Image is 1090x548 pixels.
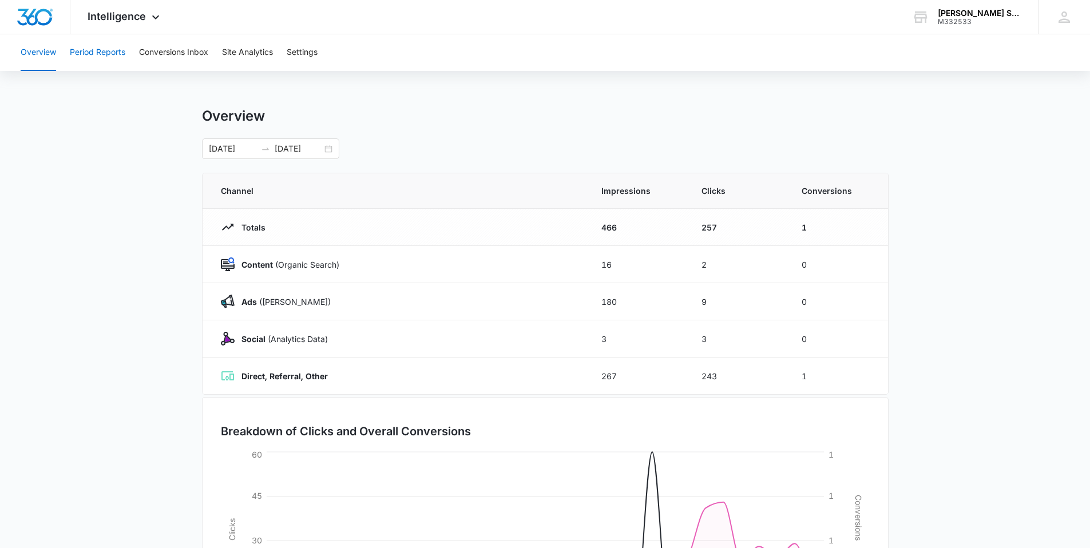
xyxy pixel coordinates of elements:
[241,371,328,381] strong: Direct, Referral, Other
[241,334,265,344] strong: Social
[829,491,834,501] tspan: 1
[802,185,870,197] span: Conversions
[688,209,788,246] td: 257
[221,185,574,197] span: Channel
[588,358,688,395] td: 267
[221,295,235,308] img: Ads
[235,296,331,308] p: ([PERSON_NAME])
[21,34,56,71] button: Overview
[854,495,863,541] tspan: Conversions
[235,221,265,233] p: Totals
[588,283,688,320] td: 180
[88,10,146,22] span: Intelligence
[241,297,257,307] strong: Ads
[788,358,888,395] td: 1
[275,142,322,155] input: End date
[261,144,270,153] span: swap-right
[235,333,328,345] p: (Analytics Data)
[261,144,270,153] span: to
[788,246,888,283] td: 0
[241,260,273,269] strong: Content
[788,283,888,320] td: 0
[938,9,1021,18] div: account name
[588,209,688,246] td: 466
[252,491,262,501] tspan: 45
[70,34,125,71] button: Period Reports
[252,535,262,545] tspan: 30
[222,34,273,71] button: Site Analytics
[139,34,208,71] button: Conversions Inbox
[601,185,674,197] span: Impressions
[202,108,265,125] h1: Overview
[235,259,339,271] p: (Organic Search)
[221,332,235,346] img: Social
[688,283,788,320] td: 9
[829,535,834,545] tspan: 1
[788,209,888,246] td: 1
[688,246,788,283] td: 2
[829,450,834,459] tspan: 1
[588,320,688,358] td: 3
[221,423,471,440] h3: Breakdown of Clicks and Overall Conversions
[788,320,888,358] td: 0
[688,358,788,395] td: 243
[209,142,256,155] input: Start date
[688,320,788,358] td: 3
[252,450,262,459] tspan: 60
[938,18,1021,26] div: account id
[588,246,688,283] td: 16
[227,518,236,541] tspan: Clicks
[701,185,774,197] span: Clicks
[287,34,318,71] button: Settings
[221,257,235,271] img: Content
